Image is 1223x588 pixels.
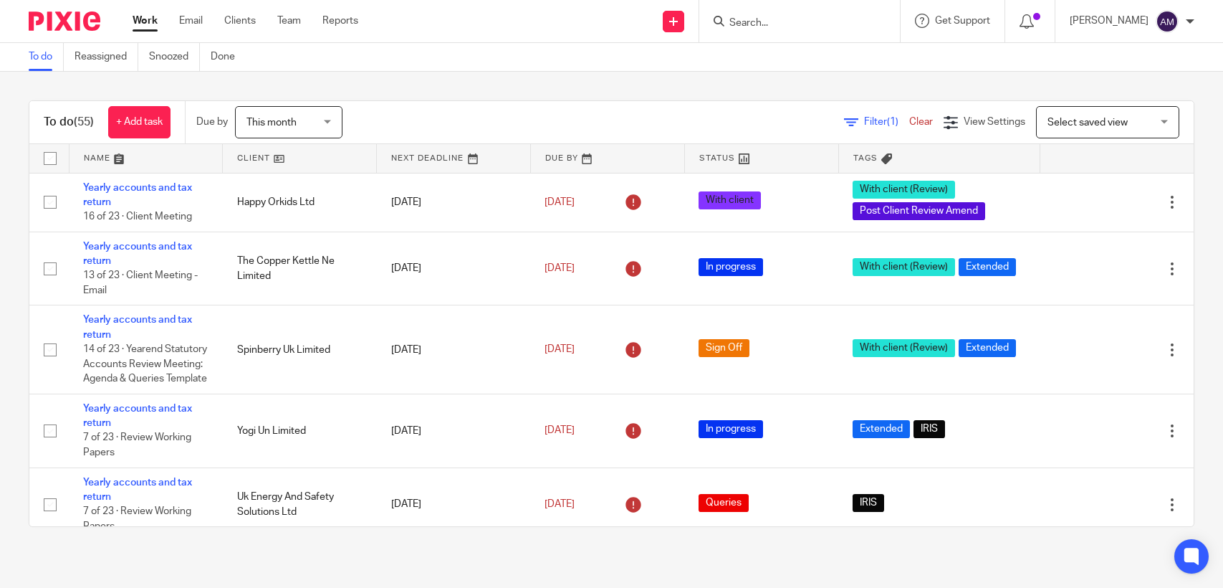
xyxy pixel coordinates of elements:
[83,212,192,222] span: 16 of 23 · Client Meeting
[223,394,377,468] td: Yogi Un Limited
[864,117,909,127] span: Filter
[913,420,945,438] span: IRIS
[223,305,377,394] td: Spinberry Uk Limited
[83,315,192,339] a: Yearly accounts and tax return
[545,344,575,354] span: [DATE]
[44,115,94,130] h1: To do
[377,394,531,468] td: [DATE]
[74,116,94,128] span: (55)
[853,154,878,162] span: Tags
[83,344,207,384] span: 14 of 23 · Yearend Statutory Accounts Review Meeting: Agenda & Queries Template
[29,11,100,31] img: Pixie
[699,339,749,357] span: Sign Off
[545,426,575,436] span: [DATE]
[322,14,358,28] a: Reports
[196,115,228,129] p: Due by
[545,499,575,509] span: [DATE]
[545,197,575,207] span: [DATE]
[83,478,192,502] a: Yearly accounts and tax return
[377,173,531,232] td: [DATE]
[277,14,301,28] a: Team
[853,202,985,220] span: Post Client Review Amend
[223,173,377,232] td: Happy Orkids Ltd
[887,117,898,127] span: (1)
[377,468,531,541] td: [DATE]
[853,181,955,199] span: With client (Review)
[224,14,256,28] a: Clients
[223,232,377,305] td: The Copper Kettle Ne Limited
[909,117,933,127] a: Clear
[853,339,955,357] span: With client (Review)
[83,507,191,532] span: 7 of 23 · Review Working Papers
[959,339,1016,357] span: Extended
[377,232,531,305] td: [DATE]
[959,258,1016,276] span: Extended
[1047,118,1128,128] span: Select saved view
[83,404,192,428] a: Yearly accounts and tax return
[83,183,192,207] a: Yearly accounts and tax return
[246,118,297,128] span: This month
[108,106,171,138] a: + Add task
[223,468,377,541] td: Uk Energy And Safety Solutions Ltd
[699,420,763,438] span: In progress
[29,43,64,71] a: To do
[1156,10,1179,33] img: svg%3E
[853,494,884,512] span: IRIS
[75,43,138,71] a: Reassigned
[545,263,575,273] span: [DATE]
[179,14,203,28] a: Email
[1070,14,1148,28] p: [PERSON_NAME]
[211,43,246,71] a: Done
[699,191,761,209] span: With client
[83,433,191,458] span: 7 of 23 · Review Working Papers
[728,17,857,30] input: Search
[83,271,198,296] span: 13 of 23 · Client Meeting -Email
[377,305,531,394] td: [DATE]
[699,494,749,512] span: Queries
[964,117,1025,127] span: View Settings
[699,258,763,276] span: In progress
[149,43,200,71] a: Snoozed
[133,14,158,28] a: Work
[83,242,192,266] a: Yearly accounts and tax return
[853,420,910,438] span: Extended
[935,16,990,26] span: Get Support
[853,258,955,276] span: With client (Review)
